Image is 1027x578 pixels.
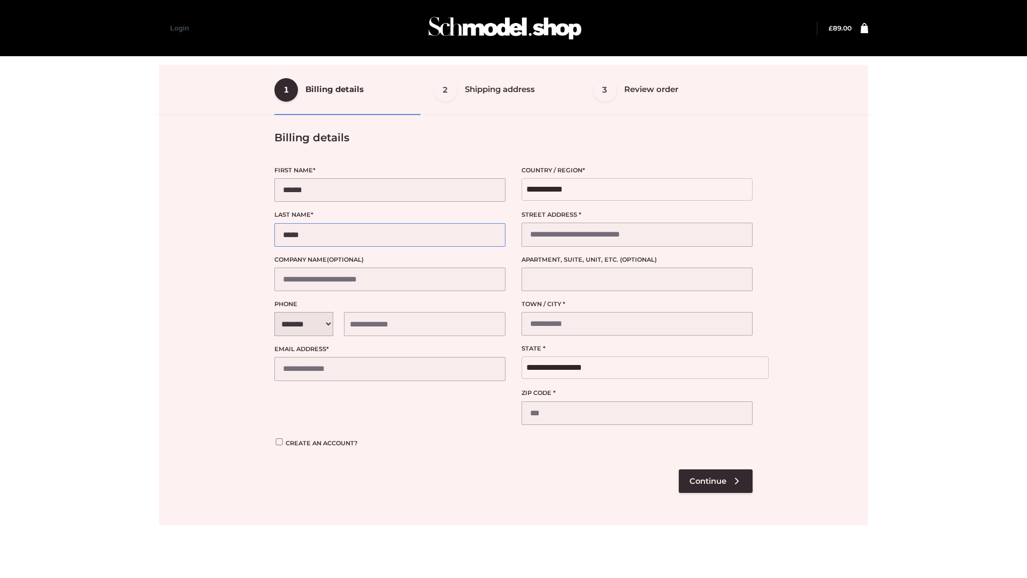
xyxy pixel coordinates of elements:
a: Login [170,24,189,32]
bdi: 89.00 [829,24,852,32]
a: £89.00 [829,24,852,32]
img: Schmodel Admin 964 [425,7,585,49]
span: £ [829,24,833,32]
